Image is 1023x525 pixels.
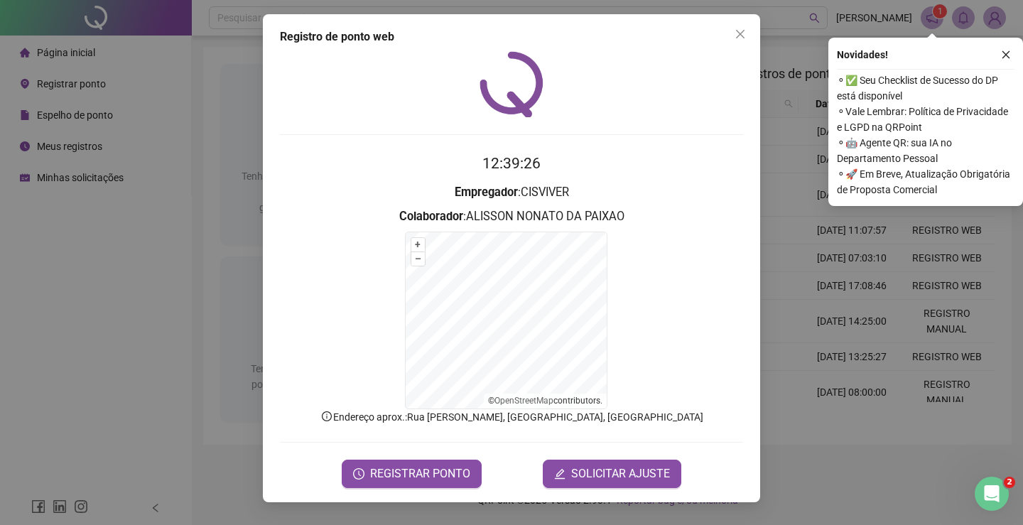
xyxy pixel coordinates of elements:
[320,410,333,423] span: info-circle
[837,166,1014,197] span: ⚬ 🚀 Em Breve, Atualização Obrigatória de Proposta Comercial
[280,409,743,425] p: Endereço aprox. : Rua [PERSON_NAME], [GEOGRAPHIC_DATA], [GEOGRAPHIC_DATA]
[494,396,553,406] a: OpenStreetMap
[342,460,482,488] button: REGISTRAR PONTO
[353,468,364,480] span: clock-circle
[554,468,565,480] span: edit
[837,47,888,63] span: Novidades !
[975,477,1009,511] iframe: Intercom live chat
[370,465,470,482] span: REGISTRAR PONTO
[455,185,518,199] strong: Empregador
[837,104,1014,135] span: ⚬ Vale Lembrar: Política de Privacidade e LGPD na QRPoint
[411,252,425,266] button: –
[571,465,670,482] span: SOLICITAR AJUSTE
[280,28,743,45] div: Registro de ponto web
[488,396,602,406] li: © contributors.
[1001,50,1011,60] span: close
[482,155,541,172] time: 12:39:26
[399,210,463,223] strong: Colaborador
[411,238,425,251] button: +
[280,183,743,202] h3: : CISVIVER
[837,72,1014,104] span: ⚬ ✅ Seu Checklist de Sucesso do DP está disponível
[1004,477,1015,488] span: 2
[729,23,752,45] button: Close
[280,207,743,226] h3: : ALISSON NONATO DA PAIXAO
[735,28,746,40] span: close
[480,51,543,117] img: QRPoint
[543,460,681,488] button: editSOLICITAR AJUSTE
[837,135,1014,166] span: ⚬ 🤖 Agente QR: sua IA no Departamento Pessoal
